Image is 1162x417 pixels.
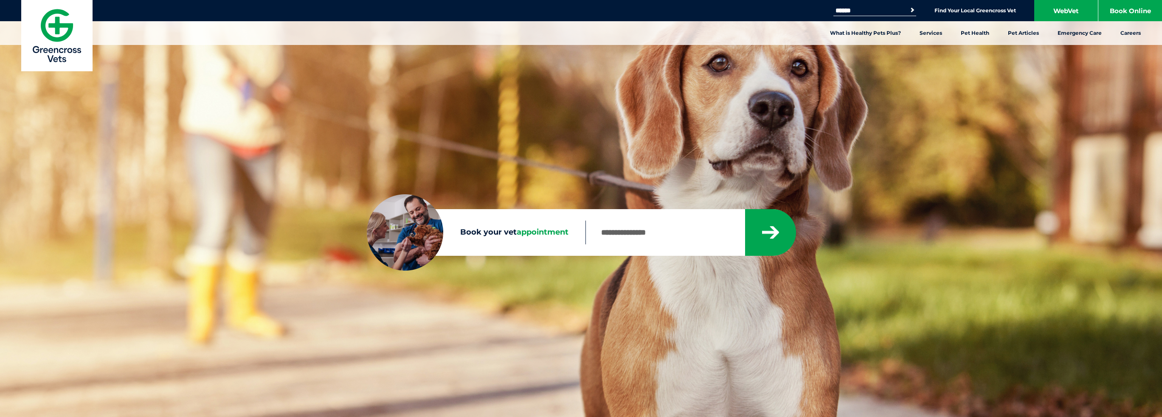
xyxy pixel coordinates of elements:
[951,21,999,45] a: Pet Health
[517,227,568,237] span: appointment
[821,21,910,45] a: What is Healthy Pets Plus?
[999,21,1048,45] a: Pet Articles
[1111,21,1150,45] a: Careers
[908,6,917,14] button: Search
[1048,21,1111,45] a: Emergency Care
[367,226,585,239] label: Book your vet
[934,7,1016,14] a: Find Your Local Greencross Vet
[910,21,951,45] a: Services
